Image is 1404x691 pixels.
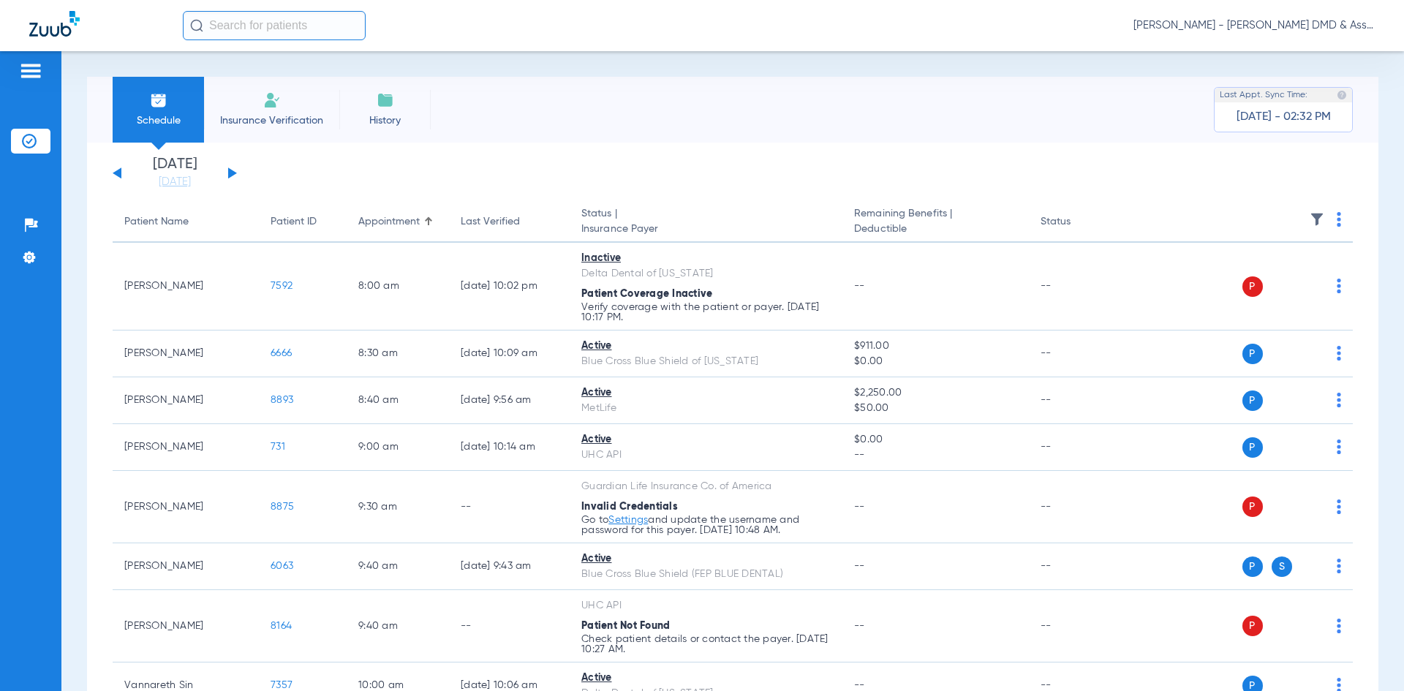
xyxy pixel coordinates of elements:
[113,543,259,590] td: [PERSON_NAME]
[449,424,570,471] td: [DATE] 10:14 AM
[29,11,80,37] img: Zuub Logo
[347,543,449,590] td: 9:40 AM
[1029,543,1128,590] td: --
[581,448,831,463] div: UHC API
[1029,590,1128,662] td: --
[581,339,831,354] div: Active
[113,590,259,662] td: [PERSON_NAME]
[449,243,570,331] td: [DATE] 10:02 PM
[1029,331,1128,377] td: --
[1242,390,1263,411] span: P
[1337,559,1341,573] img: group-dot-blue.svg
[854,561,865,571] span: --
[1133,18,1375,33] span: [PERSON_NAME] - [PERSON_NAME] DMD & Associates
[581,222,831,237] span: Insurance Payer
[1242,556,1263,577] span: P
[1337,619,1341,633] img: group-dot-blue.svg
[1242,496,1263,517] span: P
[183,11,366,40] input: Search for patients
[581,354,831,369] div: Blue Cross Blue Shield of [US_STATE]
[854,354,1016,369] span: $0.00
[113,424,259,471] td: [PERSON_NAME]
[1242,616,1263,636] span: P
[1337,393,1341,407] img: group-dot-blue.svg
[271,395,293,405] span: 8893
[19,62,42,80] img: hamburger-icon
[570,202,842,243] th: Status |
[1237,110,1331,124] span: [DATE] - 02:32 PM
[581,266,831,282] div: Delta Dental of [US_STATE]
[1242,344,1263,364] span: P
[271,502,294,512] span: 8875
[449,590,570,662] td: --
[347,243,449,331] td: 8:00 AM
[581,634,831,654] p: Check patient details or contact the payer. [DATE] 10:27 AM.
[449,377,570,424] td: [DATE] 9:56 AM
[581,567,831,582] div: Blue Cross Blue Shield (FEP BLUE DENTAL)
[854,621,865,631] span: --
[1337,90,1347,100] img: last sync help info
[1242,437,1263,458] span: P
[263,91,281,109] img: Manual Insurance Verification
[190,19,203,32] img: Search Icon
[113,377,259,424] td: [PERSON_NAME]
[1337,346,1341,360] img: group-dot-blue.svg
[449,471,570,543] td: --
[461,214,520,230] div: Last Verified
[1337,439,1341,454] img: group-dot-blue.svg
[581,515,831,535] p: Go to and update the username and password for this payer. [DATE] 10:48 AM.
[581,302,831,322] p: Verify coverage with the patient or payer. [DATE] 10:17 PM.
[449,543,570,590] td: [DATE] 9:43 AM
[124,214,247,230] div: Patient Name
[854,401,1016,416] span: $50.00
[377,91,394,109] img: History
[1220,88,1307,102] span: Last Appt. Sync Time:
[150,91,167,109] img: Schedule
[131,157,219,189] li: [DATE]
[854,339,1016,354] span: $911.00
[1337,499,1341,514] img: group-dot-blue.svg
[842,202,1028,243] th: Remaining Benefits |
[215,113,328,128] span: Insurance Verification
[854,385,1016,401] span: $2,250.00
[271,621,292,631] span: 8164
[581,598,831,613] div: UHC API
[271,214,335,230] div: Patient ID
[581,671,831,686] div: Active
[113,243,259,331] td: [PERSON_NAME]
[1272,556,1292,577] span: S
[854,222,1016,237] span: Deductible
[1029,471,1128,543] td: --
[1337,279,1341,293] img: group-dot-blue.svg
[1337,212,1341,227] img: group-dot-blue.svg
[1242,276,1263,297] span: P
[271,214,317,230] div: Patient ID
[581,551,831,567] div: Active
[113,471,259,543] td: [PERSON_NAME]
[271,281,292,291] span: 7592
[581,479,831,494] div: Guardian Life Insurance Co. of America
[854,281,865,291] span: --
[581,502,678,512] span: Invalid Credentials
[271,561,293,571] span: 6063
[350,113,420,128] span: History
[131,175,219,189] a: [DATE]
[581,401,831,416] div: MetLife
[581,251,831,266] div: Inactive
[124,214,189,230] div: Patient Name
[124,113,193,128] span: Schedule
[347,331,449,377] td: 8:30 AM
[271,348,292,358] span: 6666
[581,621,670,631] span: Patient Not Found
[581,385,831,401] div: Active
[1029,243,1128,331] td: --
[113,331,259,377] td: [PERSON_NAME]
[347,471,449,543] td: 9:30 AM
[581,289,712,299] span: Patient Coverage Inactive
[1310,212,1324,227] img: filter.svg
[581,432,831,448] div: Active
[347,590,449,662] td: 9:40 AM
[358,214,420,230] div: Appointment
[449,331,570,377] td: [DATE] 10:09 AM
[608,515,648,525] a: Settings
